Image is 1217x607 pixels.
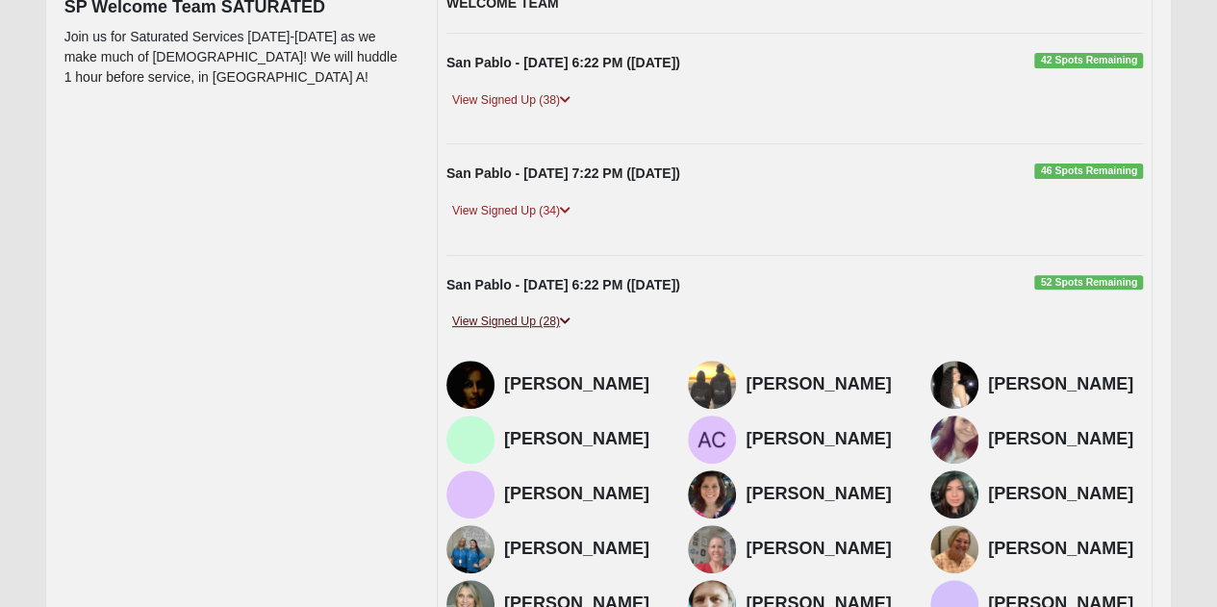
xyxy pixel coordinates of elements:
h4: [PERSON_NAME] [504,429,660,450]
h4: [PERSON_NAME] [504,539,660,560]
img: Macy Mallard [446,470,494,518]
span: 46 Spots Remaining [1034,164,1143,179]
h4: [PERSON_NAME] [746,374,901,395]
img: Ashley Cummings [688,416,736,464]
h4: [PERSON_NAME] [504,374,660,395]
h4: [PERSON_NAME] [746,539,901,560]
span: 42 Spots Remaining [1034,53,1143,68]
h4: [PERSON_NAME] [988,484,1144,505]
img: Kerry Boggus [446,525,494,573]
img: Denise Carter [930,525,978,573]
strong: San Pablo - [DATE] 6:22 PM ([DATE]) [446,277,680,292]
img: Sophia Choun [930,470,978,518]
a: View Signed Up (28) [446,312,576,332]
a: View Signed Up (38) [446,90,576,111]
img: Jamie Kelly [688,361,736,409]
img: Juliana Oliver [930,361,978,409]
img: Jordan DePratter [688,470,736,518]
strong: San Pablo - [DATE] 6:22 PM ([DATE]) [446,55,680,70]
h4: [PERSON_NAME] [746,429,901,450]
img: Susan Walski [446,416,494,464]
span: 52 Spots Remaining [1034,275,1143,291]
h4: [PERSON_NAME] [988,374,1144,395]
a: View Signed Up (34) [446,201,576,221]
img: Natasha Knight [688,525,736,573]
h4: [PERSON_NAME] [988,429,1144,450]
img: Renee Davis [446,361,494,409]
h4: [PERSON_NAME] [504,484,660,505]
p: Join us for Saturated Services [DATE]-[DATE] as we make much of [DEMOGRAPHIC_DATA]! We will huddl... [64,27,408,88]
h4: [PERSON_NAME] [988,539,1144,560]
h4: [PERSON_NAME] [746,484,901,505]
img: Sarah Boggus [930,416,978,464]
strong: San Pablo - [DATE] 7:22 PM ([DATE]) [446,165,680,181]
